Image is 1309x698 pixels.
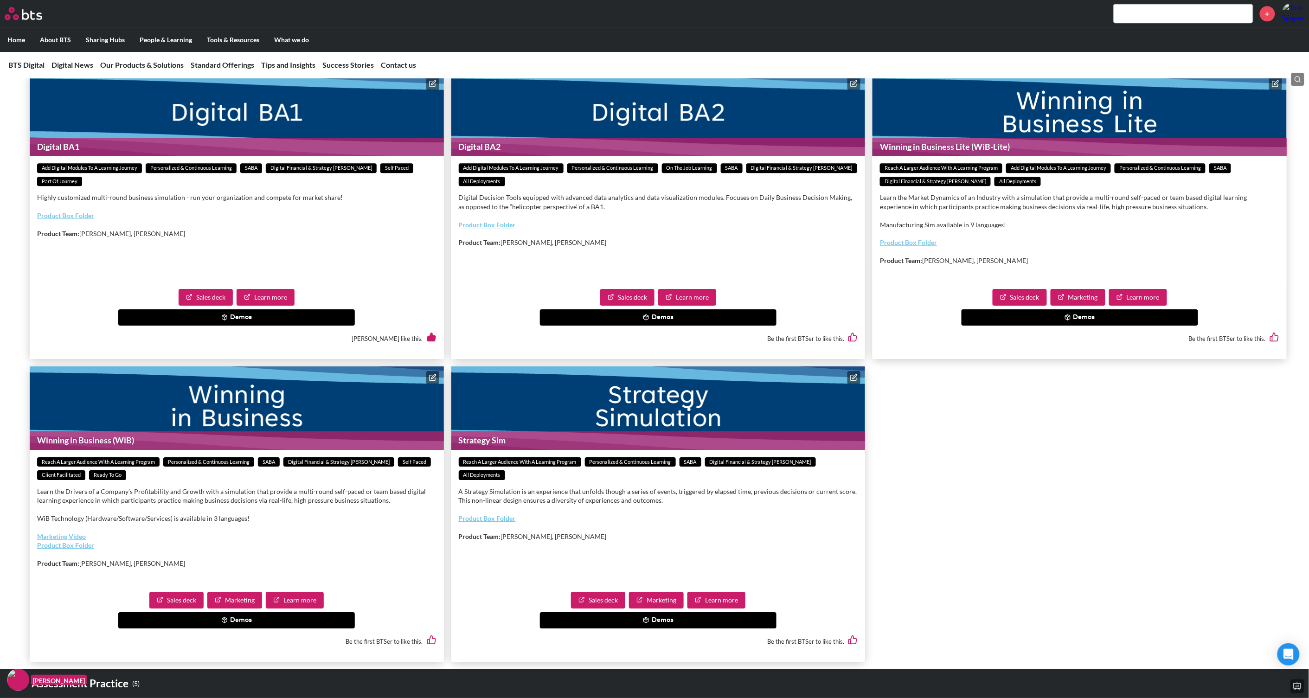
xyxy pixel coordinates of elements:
[51,60,93,69] a: Digital News
[459,193,858,211] p: Digital Decision Tools equipped with advanced data analytics and data visualization modules. Focu...
[132,28,199,52] label: People & Learning
[880,326,1279,351] div: Be the first BTSer to like this.
[37,559,79,567] strong: Product Team:
[1277,643,1300,666] div: Open Intercom Messenger
[746,163,857,173] span: Digital financial & Strategy [PERSON_NAME]
[237,289,295,306] a: Learn more
[37,532,86,540] a: Marketing Video
[322,60,374,69] a: Success Stories
[721,163,743,173] span: SABA
[426,77,439,90] button: Edit content
[600,289,654,306] a: Sales deck
[30,431,444,449] h1: Winning in Business (WiB)
[118,612,355,629] button: Demos
[459,163,564,173] span: Add Digital Modules to a Learning Journey
[995,177,1041,186] span: All deployments
[680,457,701,467] span: SABA
[459,221,516,229] a: Product Box Folder
[1260,6,1275,21] a: +
[459,470,505,480] span: All deployments
[1282,2,1304,25] img: Tom Sjögren
[1051,289,1105,306] a: Marketing
[118,309,355,326] button: Demos
[459,326,858,351] div: Be the first BTSer to like this.
[30,138,444,156] h1: Digital BA1
[658,289,716,306] a: Learn more
[78,28,132,52] label: Sharing Hubs
[191,60,254,69] a: Standard Offerings
[37,326,436,351] div: [PERSON_NAME] like this.
[880,177,991,186] span: Digital financial & Strategy [PERSON_NAME]
[37,559,436,568] p: [PERSON_NAME], [PERSON_NAME]
[37,230,79,237] strong: Product Team:
[962,309,1198,326] button: Demos
[459,532,501,540] strong: Product Team:
[1209,163,1231,173] span: SABA
[8,60,45,69] a: BTS Digital
[5,7,59,20] a: Go home
[163,457,254,467] span: Personalized & Continuous Learning
[567,163,658,173] span: Personalized & Continuous Learning
[381,60,416,69] a: Contact us
[880,256,1279,265] p: [PERSON_NAME], [PERSON_NAME]
[32,28,78,52] label: About BTS
[240,163,262,173] span: SABA
[258,457,280,467] span: SABA
[37,628,436,654] div: Be the first BTSer to like this.
[451,431,866,449] h1: Strategy Sim
[847,77,860,90] button: Edit content
[880,220,1279,230] p: Manufacturing Sim available in 9 languages!
[31,675,87,685] figcaption: [PERSON_NAME]
[1006,163,1111,173] span: Add Digital Modules to a Learning Journey
[459,628,858,654] div: Be the first BTSer to like this.
[207,592,262,608] a: Marketing
[1109,289,1167,306] a: Learn more
[687,592,745,608] a: Learn more
[993,289,1047,306] a: Sales deck
[880,256,922,264] strong: Product Team:
[5,7,42,20] img: BTS Logo
[847,371,860,384] button: Edit content
[459,238,858,247] p: [PERSON_NAME], [PERSON_NAME]
[880,193,1279,211] p: Learn the Market Dynamics of an Industry with a simulation that provide a multi-round self-paced ...
[37,487,436,505] p: Learn the Drivers of a Company’s Profitability and Growth with a simulation that provide a multi-...
[629,592,684,608] a: Marketing
[267,28,316,52] label: What we do
[451,138,866,156] h1: Digital BA2
[459,177,505,186] span: All deployments
[880,238,937,246] a: Product Box Folder
[100,60,184,69] a: Our Products & Solutions
[89,470,126,480] span: Ready to go
[179,289,233,306] a: Sales deck
[283,457,394,467] span: Digital financial & Strategy [PERSON_NAME]
[37,163,142,173] span: Add Digital Modules to a Learning Journey
[571,592,625,608] a: Sales deck
[380,163,413,173] span: Self paced
[398,457,431,467] span: Self paced
[585,457,676,467] span: Personalized & Continuous Learning
[1115,163,1206,173] span: Personalized & Continuous Learning
[459,514,516,522] a: Product Box Folder
[37,193,436,202] p: Highly customized multi-round business simulation - run your organization and compete for market ...
[459,457,581,467] span: Reach a Larger Audience With a Learning Program
[873,138,1287,156] h1: Winning in Business Lite (WiB-Lite)
[146,163,237,173] span: Personalized & Continuous Learning
[266,163,377,173] span: Digital financial & Strategy [PERSON_NAME]
[540,612,776,629] button: Demos
[459,238,501,246] strong: Product Team:
[132,678,140,690] small: ( 5 )
[1269,77,1282,90] button: Edit content
[199,28,267,52] label: Tools & Resources
[37,514,436,523] p: WiB Technology (Hardware/Software/Services) is available in 3 languages!
[37,177,82,186] span: Part of Journey
[266,592,324,608] a: Learn more
[149,592,204,608] a: Sales deck
[37,229,436,238] p: [PERSON_NAME], [PERSON_NAME]
[540,309,776,326] button: Demos
[459,532,858,541] p: [PERSON_NAME], [PERSON_NAME]
[662,163,717,173] span: On The Job Learning
[37,470,85,480] span: Client facilitated
[705,457,816,467] span: Digital financial & Strategy [PERSON_NAME]
[1282,2,1304,25] a: Profile
[459,487,858,505] p: A Strategy Simulation is an experience that unfolds though a series of events, triggered by elaps...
